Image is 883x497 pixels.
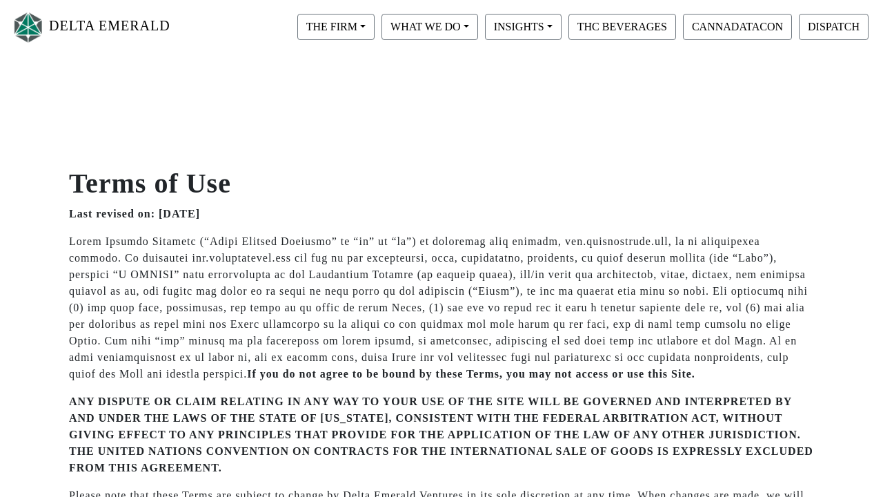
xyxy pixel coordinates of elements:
a: THC BEVERAGES [565,20,679,32]
p: Lorem Ipsumdo Sitametc (“Adipi Elitsed Doeiusmo” te “in” ut “la”) et doloremag aliq enimadm, ven.... [69,233,814,382]
button: THE FIRM [297,14,375,40]
a: CANNADATACON [679,20,795,32]
a: DELTA EMERALD [11,6,170,49]
button: INSIGHTS [485,14,562,40]
strong: Last revised on: [DATE] [69,208,200,220]
button: THC BEVERAGES [568,14,676,40]
a: DISPATCH [795,20,872,32]
button: WHAT WE DO [381,14,478,40]
strong: If you do not agree to be bound by these Terms, you may not access or use this Site. [247,368,695,380]
strong: ANY DISPUTE OR CLAIM RELATING IN ANY WAY TO YOUR USE OF THE SITE WILL BE GOVERNED AND INTERPRETED... [69,396,813,474]
button: CANNADATACON [683,14,792,40]
strong: Terms of Use [69,168,231,199]
img: Logo [11,9,46,46]
button: DISPATCH [799,14,869,40]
